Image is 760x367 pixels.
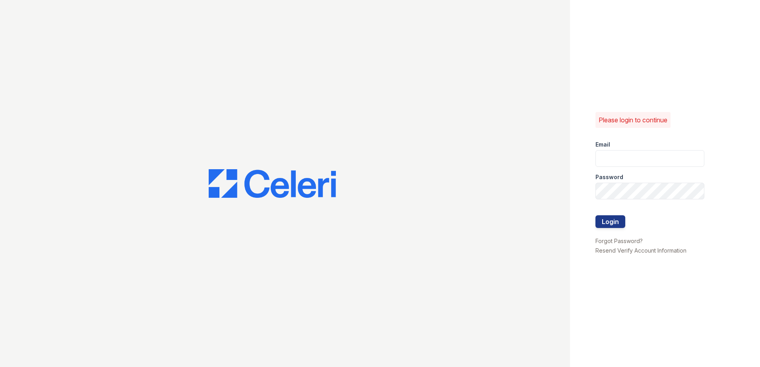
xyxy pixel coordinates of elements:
img: CE_Logo_Blue-a8612792a0a2168367f1c8372b55b34899dd931a85d93a1a3d3e32e68fde9ad4.png [209,169,336,198]
a: Forgot Password? [595,238,643,244]
a: Resend Verify Account Information [595,247,686,254]
button: Login [595,215,625,228]
label: Password [595,173,623,181]
label: Email [595,141,610,149]
p: Please login to continue [599,115,667,125]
